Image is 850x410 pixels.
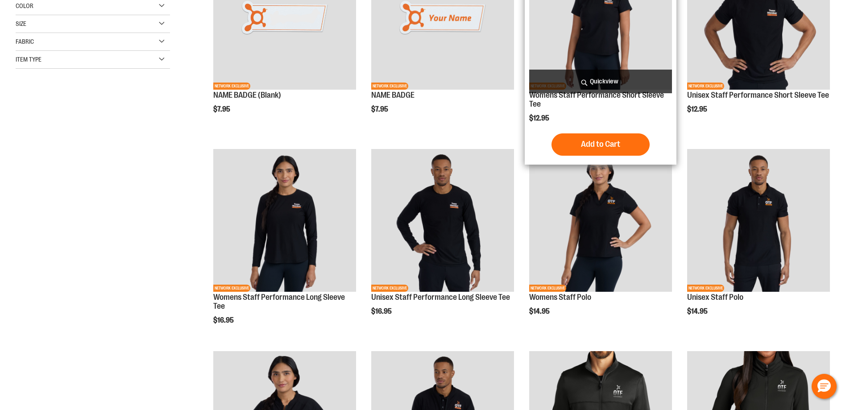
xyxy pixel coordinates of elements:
span: NETWORK EXCLUSIVE [687,285,724,292]
span: Item Type [16,56,41,63]
span: Size [16,20,26,27]
span: $12.95 [529,114,551,122]
img: Womens Staff Polo [529,149,672,292]
a: Unisex Staff PoloNETWORK EXCLUSIVE [687,149,830,293]
span: Fabric [16,38,34,45]
span: NETWORK EXCLUSIVE [213,83,250,90]
div: product [367,145,518,338]
a: NAME BADGE [371,91,415,99]
a: Womens Staff Polo [529,293,591,302]
span: $14.95 [529,307,551,315]
span: Add to Cart [581,139,620,149]
a: Unisex Staff Performance Short Sleeve Tee [687,91,829,99]
a: Unisex Staff Polo [687,293,743,302]
span: NETWORK EXCLUSIVE [213,285,250,292]
a: Womens Staff Performance Long Sleeve TeeNETWORK EXCLUSIVE [213,149,356,293]
span: NETWORK EXCLUSIVE [687,83,724,90]
div: product [683,145,834,338]
img: Womens Staff Performance Long Sleeve Tee [213,149,356,292]
span: Color [16,2,33,9]
a: Womens Staff Performance Short Sleeve Tee [529,91,664,108]
span: NETWORK EXCLUSIVE [371,285,408,292]
span: $16.95 [213,316,235,324]
span: $7.95 [371,105,390,113]
button: Add to Cart [551,133,650,156]
a: Womens Staff Performance Long Sleeve Tee [213,293,345,311]
span: NETWORK EXCLUSIVE [371,83,408,90]
div: product [209,145,361,347]
button: Hello, have a question? Let’s chat. [812,374,837,399]
a: Unisex Staff Performance Long Sleeve TeeNETWORK EXCLUSIVE [371,149,514,293]
span: $16.95 [371,307,393,315]
img: Unisex Staff Performance Long Sleeve Tee [371,149,514,292]
a: Womens Staff PoloNETWORK EXCLUSIVE [529,149,672,293]
span: $14.95 [687,307,709,315]
div: product [525,145,676,338]
span: $12.95 [687,105,709,113]
a: NAME BADGE (Blank) [213,91,281,99]
a: Quickview [529,70,672,93]
a: Unisex Staff Performance Long Sleeve Tee [371,293,510,302]
img: Unisex Staff Polo [687,149,830,292]
span: NETWORK EXCLUSIVE [529,285,566,292]
span: $7.95 [213,105,232,113]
